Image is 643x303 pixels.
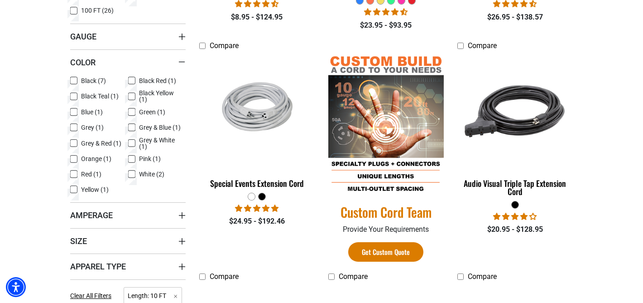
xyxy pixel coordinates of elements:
[468,272,497,281] span: Compare
[200,74,314,149] img: white
[457,55,573,201] a: black Audio Visual Triple Tap Extension Cord
[81,156,111,162] span: Orange (1)
[139,90,182,103] span: Black Yellow (1)
[139,109,165,115] span: Green (1)
[70,210,113,220] span: Amperage
[199,179,315,187] div: Special Events Extension Cord
[81,93,119,99] span: Black Teal (1)
[348,242,423,262] a: Get Custom Quote
[328,204,444,220] a: Custom Cord Team
[81,171,101,177] span: Red (1)
[328,20,444,31] div: $23.95 - $93.95
[70,31,96,42] span: Gauge
[139,78,176,84] span: Black Red (1)
[70,24,186,49] summary: Gauge
[364,8,408,16] span: 4.40 stars
[81,109,103,115] span: Blue (1)
[81,124,104,131] span: Grey (1)
[328,224,444,235] p: Provide Your Requirements
[70,202,186,228] summary: Amperage
[70,291,115,301] a: Clear All Filters
[468,41,497,50] span: Compare
[81,186,109,193] span: Yellow (1)
[457,179,573,195] div: Audio Visual Triple Tap Extension Cord
[81,78,106,84] span: Black (7)
[139,156,161,162] span: Pink (1)
[210,272,239,281] span: Compare
[70,236,87,246] span: Size
[199,55,315,193] a: white Special Events Extension Cord
[139,124,181,131] span: Grey & Blue (1)
[70,228,186,254] summary: Size
[199,216,315,227] div: $24.95 - $192.46
[328,55,444,195] img: Custom Cord Team
[70,49,186,75] summary: Color
[457,224,573,235] div: $20.95 - $128.95
[458,59,572,163] img: black
[210,41,239,50] span: Compare
[70,254,186,279] summary: Apparel Type
[70,261,126,272] span: Apparel Type
[235,204,278,213] span: 5.00 stars
[139,171,164,177] span: White (2)
[6,277,26,297] div: Accessibility Menu
[199,12,315,23] div: $8.95 - $124.95
[339,272,368,281] span: Compare
[81,140,121,147] span: Grey & Red (1)
[139,137,182,150] span: Grey & White (1)
[457,12,573,23] div: $26.95 - $138.57
[493,212,537,221] span: 3.75 stars
[124,291,182,300] a: Length: 10 FT
[70,292,111,299] span: Clear All Filters
[70,57,96,68] span: Color
[81,7,114,14] span: 100 FT (26)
